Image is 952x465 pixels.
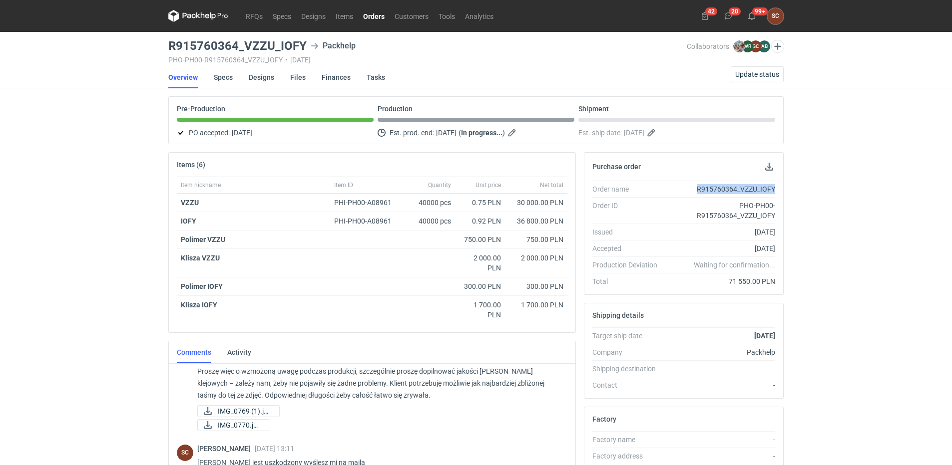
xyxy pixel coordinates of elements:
div: 1 700.00 PLN [459,300,501,320]
p: Pre-Production [177,105,225,113]
div: - [665,451,775,461]
a: Finances [322,66,351,88]
h2: Factory [592,415,616,423]
span: IMG_0769 (1).jpeg [218,406,271,417]
div: Order name [592,184,665,194]
a: Activity [227,341,251,363]
span: IMG_0770.jpeg [218,420,261,431]
figcaption: AB [758,40,770,52]
div: - [665,435,775,445]
em: Waiting for confirmation... [694,260,775,270]
div: Sylwia Cichórz [177,445,193,461]
div: 71 550.00 PLN [665,276,775,286]
div: Total [592,276,665,286]
div: 1 700.00 PLN [509,300,563,310]
div: Contact [592,380,665,390]
a: Overview [168,66,198,88]
div: Factory address [592,451,665,461]
span: Item nickname [181,181,221,189]
a: IOFY [181,217,196,225]
div: 750.00 PLN [459,234,501,244]
a: IMG_0770.jpeg [197,419,269,431]
div: 36 800.00 PLN [509,216,563,226]
a: VZZU [181,199,199,207]
a: Designs [296,10,331,22]
div: Target ship date [592,331,665,341]
button: Edit collaborators [771,40,784,53]
div: Sylwia Cichórz [767,8,784,24]
div: Est. prod. end: [378,127,574,139]
h2: Items (6) [177,161,205,169]
a: Analytics [460,10,498,22]
div: 750.00 PLN [509,234,563,244]
strong: In progress... [461,129,502,137]
button: SC [767,8,784,24]
div: PHI-PH00-A08961 [334,216,401,226]
button: Edit estimated production end date [507,127,519,139]
div: Factory name [592,435,665,445]
img: Michał Palasek [733,40,745,52]
a: Tasks [367,66,385,88]
button: 42 [697,8,713,24]
div: 2 000.00 PLN [459,253,501,273]
div: 0.75 PLN [459,198,501,208]
div: - [665,380,775,390]
div: [DATE] [665,227,775,237]
strong: [DATE] [754,332,775,340]
div: PO accepted: [177,127,374,139]
div: [DATE] [665,243,775,253]
a: Specs [214,66,233,88]
div: 300.00 PLN [509,281,563,291]
span: [DATE] [436,127,457,139]
strong: Polimer VZZU [181,235,225,243]
div: Accepted [592,243,665,253]
a: Tools [434,10,460,22]
span: Collaborators [687,42,729,50]
strong: Klisza IOFY [181,301,217,309]
em: ( [459,129,461,137]
div: Company [592,347,665,357]
a: IMG_0769 (1).jpeg [197,405,280,417]
span: Unit price [476,181,501,189]
div: 300.00 PLN [459,281,501,291]
span: [DATE] [624,127,644,139]
div: PHO-PH00-R915760364_VZZU_IOFY [DATE] [168,56,687,64]
h2: Shipping details [592,311,644,319]
div: R915760364_VZZU_IOFY [665,184,775,194]
span: [PERSON_NAME] [197,445,255,453]
figcaption: SC [177,445,193,461]
span: [DATE] 13:11 [255,445,294,453]
a: Comments [177,341,211,363]
a: Items [331,10,358,22]
span: • [285,56,288,64]
a: Specs [268,10,296,22]
svg: Packhelp Pro [168,10,228,22]
span: Quantity [428,181,451,189]
div: 0.92 PLN [459,216,501,226]
div: Production Deviation [592,260,665,270]
button: Update status [731,66,784,82]
div: 2 000.00 PLN [509,253,563,263]
div: Order ID [592,201,665,221]
div: Est. ship date: [578,127,775,139]
p: Shipment [578,105,609,113]
div: 30 000.00 PLN [509,198,563,208]
strong: Polimer IOFY [181,282,223,290]
a: Orders [358,10,390,22]
div: 40000 pcs [405,212,455,231]
a: Designs [249,66,274,88]
span: Net total [540,181,563,189]
h2: Purchase order [592,163,641,171]
div: Packhelp [665,347,775,357]
span: Update status [735,71,779,78]
p: Cześć Sylwia, zamówienie do wyceny CALN-5 i CALN-6. To bardzo ważna dla [PERSON_NAME] produkcja, ... [197,329,559,401]
figcaption: WR [742,40,754,52]
figcaption: SC [750,40,762,52]
a: Customers [390,10,434,22]
h3: R915760364_VZZU_IOFY [168,40,307,52]
div: Packhelp [311,40,356,52]
div: Issued [592,227,665,237]
button: Edit estimated shipping date [646,127,658,139]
